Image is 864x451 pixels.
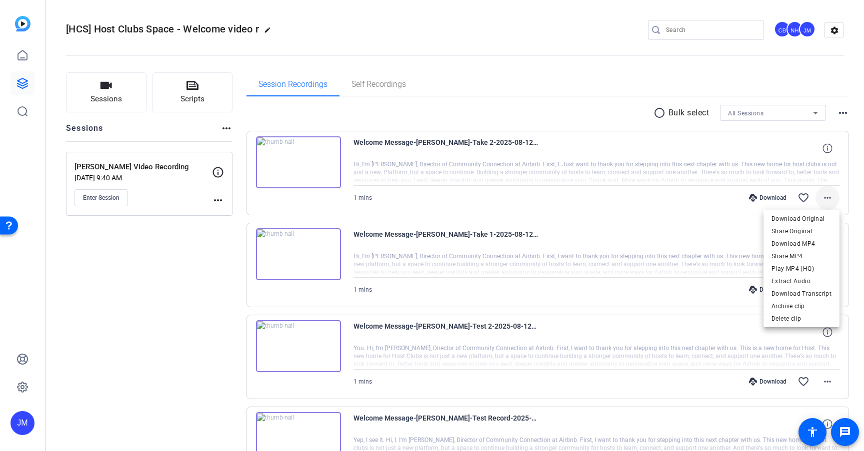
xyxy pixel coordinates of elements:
span: Share MP4 [771,250,831,262]
span: Download MP4 [771,238,831,250]
span: Play MP4 (HQ) [771,263,831,275]
span: Delete clip [771,313,831,325]
span: Download Original [771,213,831,225]
span: Download Transcript [771,288,831,300]
span: Share Original [771,225,831,237]
span: Extract Audio [771,275,831,287]
span: Archive clip [771,300,831,312]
